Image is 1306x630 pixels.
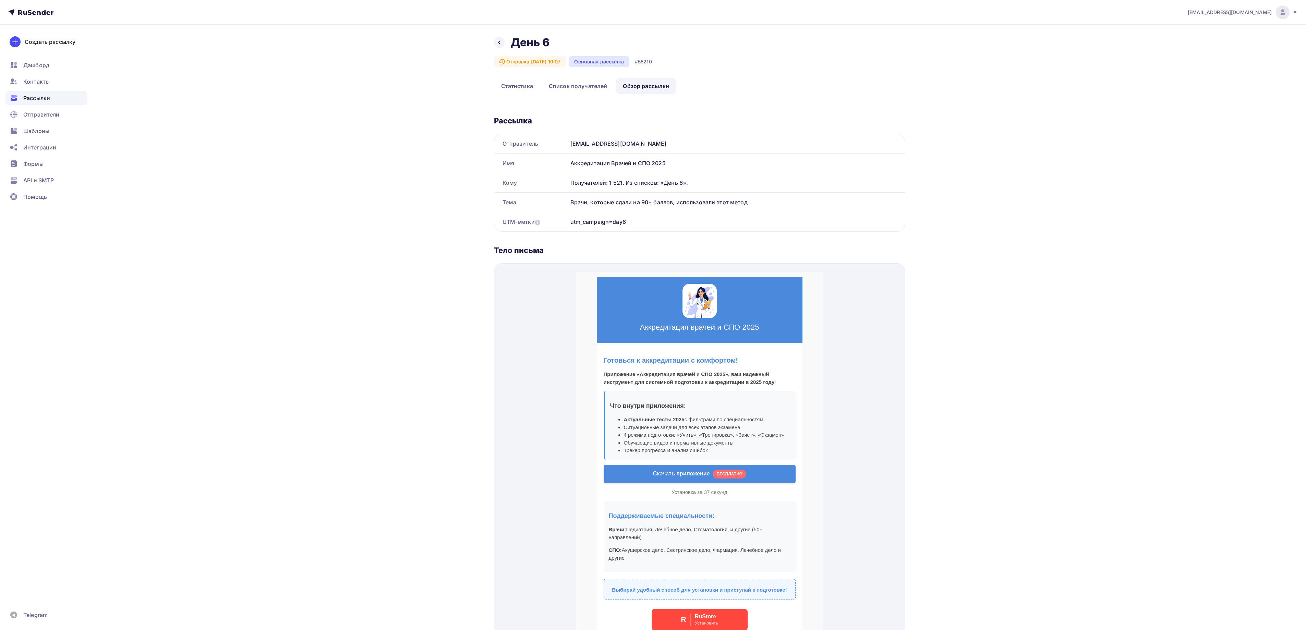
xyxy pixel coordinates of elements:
h1: Аккредитация врачей и СПО 2025 [26,50,221,61]
p: Вы получили это письмо, потому что дали согласие на получение рассылок. Мы стремимся отправлять в... [26,480,221,503]
a: Рассылки [5,91,87,105]
li: 4 режима подготовки: «Учить», «Тренировка», «Зачёт», «Экзамен» [48,159,214,167]
span: Дашборд [23,61,49,69]
a: [EMAIL_ADDRESS][DOMAIN_NAME] [1188,5,1298,19]
strong: Успешно сдайте аккредитацию! [41,432,122,437]
strong: СПО: [33,275,46,281]
img: MedExam [106,12,141,46]
a: Обзор рассылки [616,78,676,94]
span: API и SMTP [23,176,54,184]
li: (бесплатно, 37 секунд) [41,408,219,416]
a: Список получателей [542,78,615,94]
a: Скачать приложениеБЕСПЛАТНО [27,193,219,211]
div: Создать рассылку [25,38,75,46]
a: Отписаться [109,509,137,515]
span: Формы [23,160,44,168]
li: с фильтрами по специальностям [48,144,214,152]
span: Telegram [23,611,48,619]
div: utm_campaign=day6 [570,218,626,226]
p: Педиатрия, Лечебное дело, Стоматология, и другие (50+ направлений) [33,254,214,269]
td: ▶ [101,368,111,381]
li: Обучающие видео и нормативные документы [48,167,214,175]
span: Рассылки [23,94,50,102]
a: Шаблоны [5,124,87,138]
a: Формы [5,157,87,171]
div: Отправка [DATE] 19:07 [494,56,566,67]
strong: Начните подготовку [41,424,92,430]
strong: Актуальные тесты 2025 [48,145,108,150]
span: Отправители [23,110,60,119]
div: Play Market [115,368,146,375]
h3: Поддерживаемые специальности: [33,240,214,249]
strong: Выберите свою специальность [41,416,122,422]
td: R [105,341,114,355]
div: Получателей: 1 521. Из списков: «День 6». [570,179,897,187]
span: Интеграции [23,143,56,152]
a: Отправители [5,108,87,121]
div: RuStore [119,341,142,348]
a: Дашборд [5,58,87,72]
p: Приложение «Аккредитация врачей и СПО 2025» [26,469,221,477]
div: #55210 [635,58,652,65]
div: Аккредитация Врачей и СПО 2025 [568,154,905,173]
div: Установить [115,375,146,381]
div: Установить [119,348,142,355]
h2: Готовься к аккредитации с комфортом! [27,83,219,94]
strong: Приложение «Аккредитация врачей и СПО 2025», ваш надежный инструмент для системной подготовки к а... [27,99,198,113]
h3: Что внутри приложения: [34,130,214,139]
div: Тело письма [494,245,905,255]
p: ! [27,99,219,114]
h2: День 6 [510,36,550,49]
p: Акушерское дело, Сестринское дело, Фармация, Лечебное дело и другие [33,275,214,290]
div: Отправитель [494,134,568,153]
div: Кому [494,173,568,192]
span: Контакты [23,77,50,86]
div: [EMAIL_ADDRESS][DOMAIN_NAME] [568,134,905,153]
li: из списка [41,415,219,423]
div: UTM-метки [503,218,540,226]
li: к аккредитации 2025 [41,423,219,431]
div: Основная рассылка [569,56,629,67]
a: Контакты [5,75,87,88]
div: Рассылка [494,116,905,125]
strong: Врачи: [33,255,50,261]
a: R RuStore Установить [75,337,171,359]
a: Статистика [494,78,540,94]
p: Выбирай удобный способ для установки и приступай к подготовке! [33,314,214,322]
h3: Как начать подготовку? [27,393,219,403]
div: Тема [494,193,568,212]
h3: Успешной сдачи аккредитации! [27,444,219,453]
strong: Скачайте приложение [41,409,97,414]
p: Установка за 37 секунд [27,217,219,225]
div: Врачи, которые сдали на 90+ баллов, использовали этот метод [568,193,905,212]
span: Шаблоны [23,127,49,135]
span: Помощь [23,193,47,201]
li: Ситуационные задачи для всех этапов экзамена [48,152,214,160]
div: Имя [494,154,568,173]
span: [EMAIL_ADDRESS][DOMAIN_NAME] [1188,9,1272,16]
li: Трекер прогресса и анализ ошибок [48,175,214,183]
span: БЕСПЛАТНО [137,197,170,206]
a: ▶ Play Market Установить [75,364,171,386]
